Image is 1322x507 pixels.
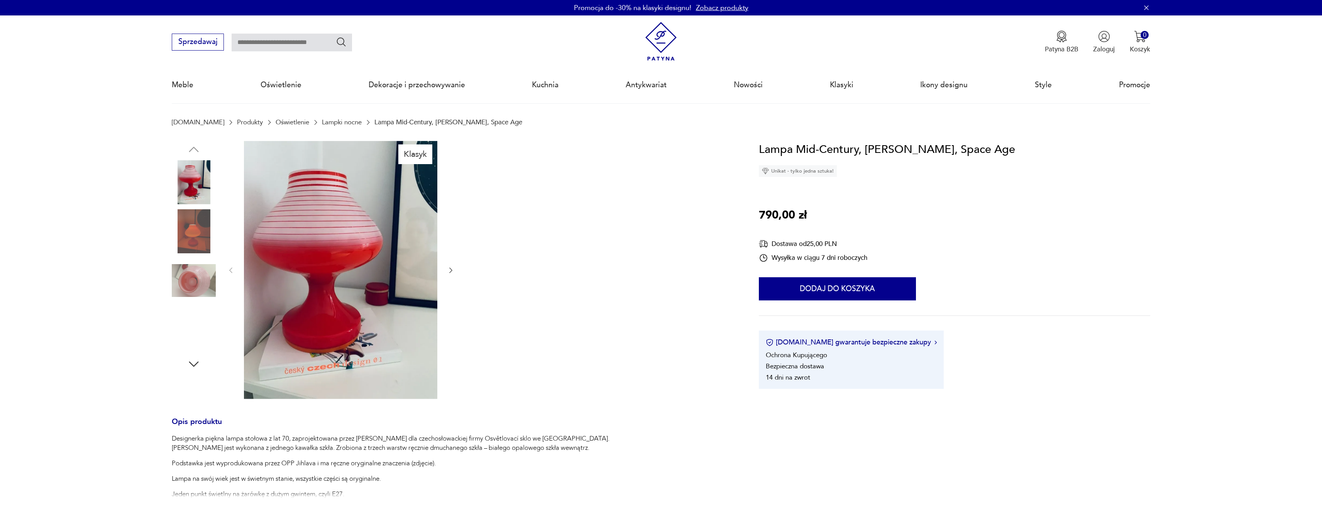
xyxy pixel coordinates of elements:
[1141,31,1149,39] div: 0
[336,36,347,47] button: Szukaj
[322,119,362,126] a: Lampki nocne
[172,434,609,453] p: Designerka piękna lampa stołowa z lat 70, zaprojektowana przez [PERSON_NAME] dla czechosłowackiej...
[920,67,968,103] a: Ikony designu
[172,259,216,303] img: Zdjęcie produktu Lampa Mid-Century, Stepan Tabera, Space Age
[1134,31,1146,42] img: Ikona koszyka
[759,207,807,224] p: 790,00 zł
[172,308,216,352] img: Zdjęcie produktu Lampa Mid-Century, Stepan Tabera, Space Age
[734,67,763,103] a: Nowości
[374,119,522,126] p: Lampa Mid-Century, [PERSON_NAME], Space Age
[766,337,937,347] button: [DOMAIN_NAME] gwarantuje bezpieczne zakupy
[172,119,224,126] a: [DOMAIN_NAME]
[1119,67,1150,103] a: Promocje
[830,67,853,103] a: Klasyki
[244,141,437,399] img: Zdjęcie produktu Lampa Mid-Century, Stepan Tabera, Space Age
[172,209,216,253] img: Zdjęcie produktu Lampa Mid-Century, Stepan Tabera, Space Age
[172,39,224,46] a: Sprzedawaj
[759,165,837,177] div: Unikat - tylko jedna sztuka!
[276,119,309,126] a: Oświetlenie
[1093,31,1115,54] button: Zaloguj
[759,253,867,263] div: Wysyłka w ciągu 7 dni roboczych
[172,67,193,103] a: Meble
[766,339,774,346] img: Ikona certyfikatu
[626,67,667,103] a: Antykwariat
[1045,31,1078,54] a: Ikona medaluPatyna B2B
[762,168,769,175] img: Ikona diamentu
[759,277,916,300] button: Dodaj do koszyka
[696,3,748,13] a: Zobacz produkty
[766,351,827,359] li: Ochrona Kupującego
[369,67,465,103] a: Dekoracje i przechowywanie
[642,22,680,61] img: Patyna - sklep z meblami i dekoracjami vintage
[172,459,609,468] p: Podstawka jest wyprodukowana przez OPP Jihlava i ma ręczne oryginalne znaczenia (zdjęcie).
[759,239,768,249] img: Ikona dostawy
[574,3,691,13] p: Promocja do -30% na klasyki designu!
[1130,45,1150,54] p: Koszyk
[766,362,824,371] li: Bezpieczna dostawa
[1056,31,1068,42] img: Ikona medalu
[1045,31,1078,54] button: Patyna B2B
[237,119,263,126] a: Produkty
[261,67,301,103] a: Oświetlenie
[172,490,609,499] p: Jeden punkt świetlny na żarówkę z dużym gwintem, czyli E27.
[172,474,609,483] p: Lampa na swój wiek jest w świetnym stanie, wszystkie części są oryginalne.
[1045,45,1078,54] p: Patyna B2B
[172,34,224,51] button: Sprzedawaj
[934,341,937,344] img: Ikona strzałki w prawo
[1098,31,1110,42] img: Ikonka użytkownika
[532,67,559,103] a: Kuchnia
[172,419,736,434] h3: Opis produktu
[766,373,810,382] li: 14 dni na zwrot
[398,144,433,164] div: Klasyk
[759,239,867,249] div: Dostawa od 25,00 PLN
[1130,31,1150,54] button: 0Koszyk
[1035,67,1052,103] a: Style
[759,141,1015,159] h1: Lampa Mid-Century, [PERSON_NAME], Space Age
[1093,45,1115,54] p: Zaloguj
[172,160,216,204] img: Zdjęcie produktu Lampa Mid-Century, Stepan Tabera, Space Age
